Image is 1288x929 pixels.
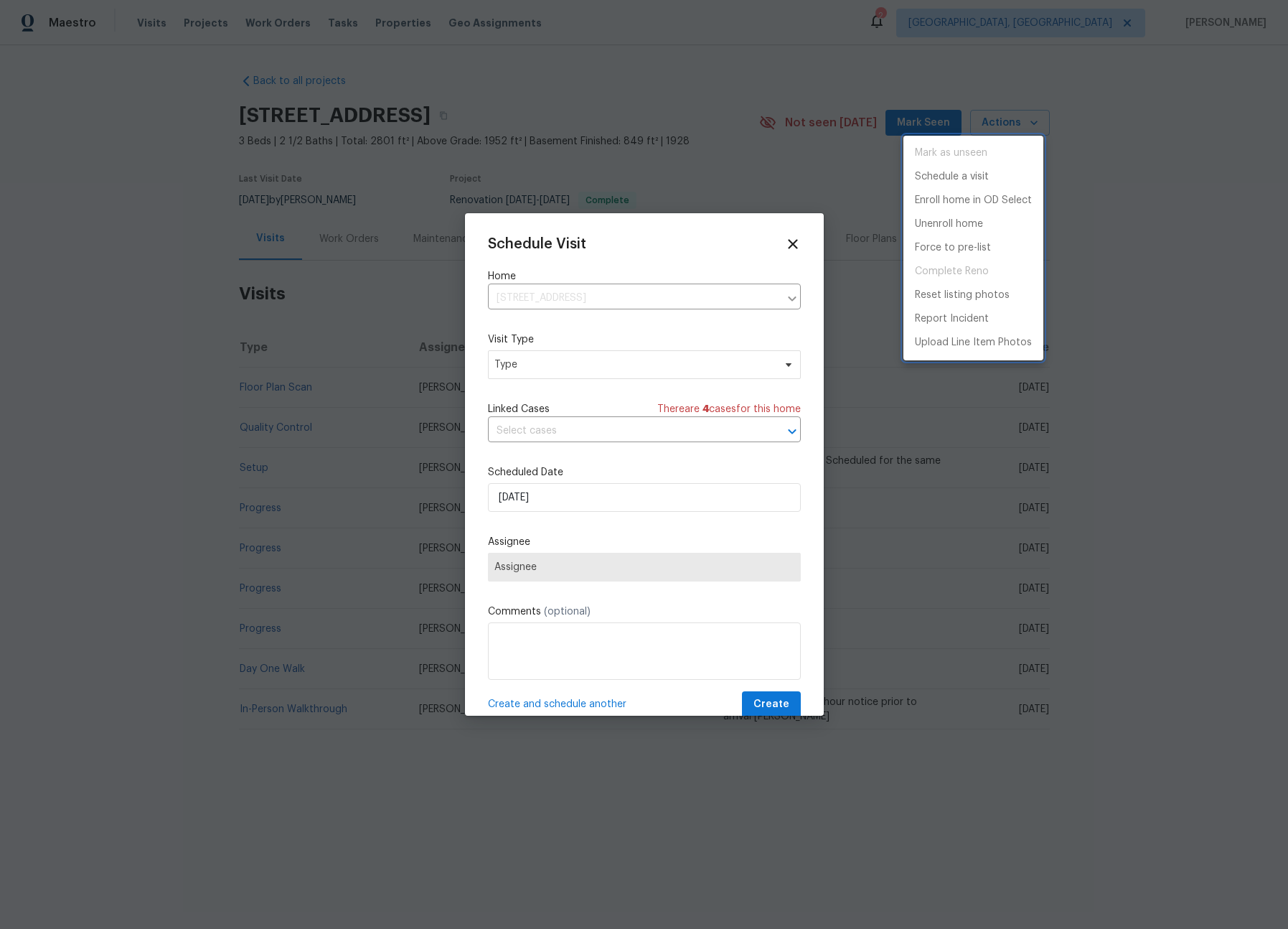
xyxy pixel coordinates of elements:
p: Upload Line Item Photos [915,335,1032,350]
p: Report Incident [915,312,989,327]
p: Schedule a visit [915,169,989,185]
p: Force to pre-list [915,241,991,256]
p: Unenroll home [915,217,983,232]
p: Enroll home in OD Select [915,193,1032,208]
p: Reset listing photos [915,288,1010,303]
span: Project is already completed [903,260,1043,284]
